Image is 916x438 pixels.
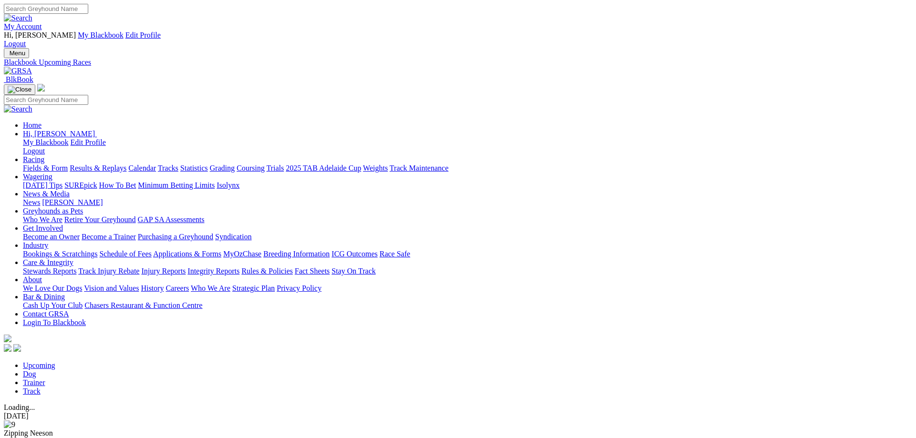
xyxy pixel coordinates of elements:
[23,181,62,189] a: [DATE] Tips
[23,258,73,266] a: Care & Integrity
[23,181,912,190] div: Wagering
[332,250,377,258] a: ICG Outcomes
[23,121,42,129] a: Home
[141,284,164,292] a: History
[6,75,33,83] span: BlkBook
[138,233,213,241] a: Purchasing a Greyhound
[23,241,48,249] a: Industry
[23,318,86,326] a: Login To Blackbook
[191,284,230,292] a: Who We Are
[4,335,11,342] img: logo-grsa-white.png
[4,31,912,48] div: My Account
[78,31,124,39] a: My Blackbook
[4,84,35,95] button: Toggle navigation
[23,267,912,275] div: Care & Integrity
[4,58,912,67] a: Blackbook Upcoming Races
[42,198,103,206] a: [PERSON_NAME]
[286,164,361,172] a: 2025 TAB Adelaide Cup
[4,429,912,438] div: Zipping Neeson
[23,370,36,378] a: Dog
[23,215,62,224] a: Who We Are
[187,267,239,275] a: Integrity Reports
[295,267,330,275] a: Fact Sheets
[166,284,189,292] a: Careers
[23,275,42,284] a: About
[232,284,275,292] a: Strategic Plan
[23,138,69,146] a: My Blackbook
[4,4,88,14] input: Search
[71,138,106,146] a: Edit Profile
[82,233,136,241] a: Become a Trainer
[23,155,44,163] a: Racing
[37,84,45,92] img: logo-grsa-white.png
[4,22,42,31] a: My Account
[84,284,139,292] a: Vision and Values
[23,190,70,198] a: News & Media
[23,215,912,224] div: Greyhounds as Pets
[4,75,33,83] a: BlkBook
[125,31,161,39] a: Edit Profile
[23,130,95,138] span: Hi, [PERSON_NAME]
[23,233,912,241] div: Get Involved
[23,173,52,181] a: Wagering
[84,301,202,309] a: Chasers Restaurant & Function Centre
[23,250,97,258] a: Bookings & Scratchings
[23,250,912,258] div: Industry
[23,361,55,369] a: Upcoming
[390,164,448,172] a: Track Maintenance
[70,164,126,172] a: Results & Replays
[210,164,235,172] a: Grading
[23,207,83,215] a: Greyhounds as Pets
[23,284,912,293] div: About
[379,250,410,258] a: Race Safe
[8,86,31,93] img: Close
[153,250,221,258] a: Applications & Forms
[241,267,293,275] a: Rules & Policies
[180,164,208,172] a: Statistics
[64,181,97,189] a: SUREpick
[13,344,21,352] img: twitter.svg
[99,181,136,189] a: How To Bet
[78,267,139,275] a: Track Injury Rebate
[215,233,251,241] a: Syndication
[23,224,63,232] a: Get Involved
[332,267,375,275] a: Stay On Track
[23,198,40,206] a: News
[23,138,912,155] div: Hi, [PERSON_NAME]
[99,250,151,258] a: Schedule of Fees
[4,403,35,411] span: Loading...
[363,164,388,172] a: Weights
[64,215,136,224] a: Retire Your Greyhound
[23,147,45,155] a: Logout
[23,267,76,275] a: Stewards Reports
[4,344,11,352] img: facebook.svg
[4,48,29,58] button: Toggle navigation
[23,198,912,207] div: News & Media
[23,293,65,301] a: Bar & Dining
[10,50,25,57] span: Menu
[138,215,205,224] a: GAP SA Assessments
[128,164,156,172] a: Calendar
[263,250,330,258] a: Breeding Information
[141,267,186,275] a: Injury Reports
[217,181,239,189] a: Isolynx
[277,284,322,292] a: Privacy Policy
[4,67,32,75] img: GRSA
[158,164,178,172] a: Tracks
[23,164,68,172] a: Fields & Form
[23,310,69,318] a: Contact GRSA
[4,420,15,429] img: 9
[23,233,80,241] a: Become an Owner
[4,14,32,22] img: Search
[4,105,32,113] img: Search
[23,301,83,309] a: Cash Up Your Club
[266,164,284,172] a: Trials
[23,301,912,310] div: Bar & Dining
[4,31,76,39] span: Hi, [PERSON_NAME]
[23,387,41,395] a: Track
[23,130,97,138] a: Hi, [PERSON_NAME]
[23,284,82,292] a: We Love Our Dogs
[4,412,912,420] div: [DATE]
[4,95,88,105] input: Search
